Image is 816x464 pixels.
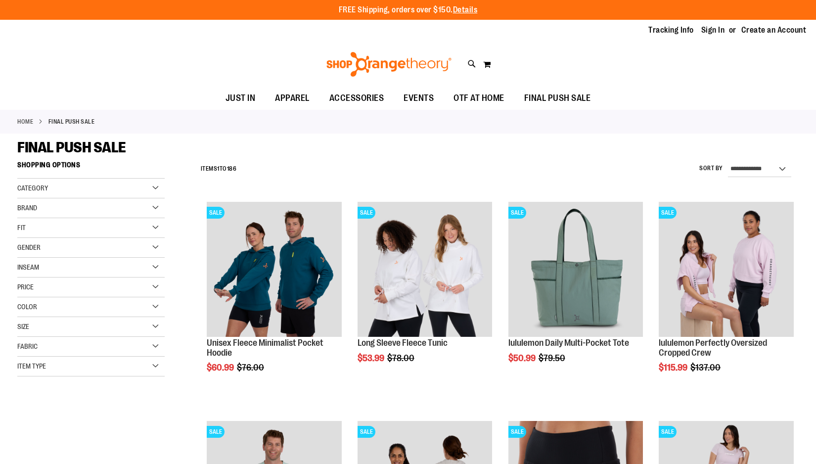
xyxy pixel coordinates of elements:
a: Details [453,5,478,14]
strong: FINAL PUSH SALE [48,117,95,126]
span: SALE [207,426,225,438]
a: EVENTS [394,87,444,110]
span: $60.99 [207,363,235,372]
img: lululemon Daily Multi-Pocket Tote [508,202,643,337]
span: Item Type [17,362,46,370]
a: lululemon Daily Multi-Pocket Tote [508,338,629,348]
a: lululemon Perfectly Oversized Cropped Crew [659,338,767,358]
span: $115.99 [659,363,689,372]
span: APPAREL [275,87,310,109]
span: $79.50 [539,353,567,363]
div: product [503,197,648,388]
span: Brand [17,204,37,212]
a: ACCESSORIES [319,87,394,110]
span: OTF AT HOME [453,87,504,109]
div: product [202,197,347,398]
span: SALE [508,207,526,219]
a: Long Sleeve Fleece Tunic [358,338,448,348]
span: $53.99 [358,353,386,363]
a: Sign In [701,25,725,36]
span: Price [17,283,34,291]
span: SALE [358,207,375,219]
div: product [353,197,498,388]
span: SALE [358,426,375,438]
span: Size [17,323,29,330]
a: JUST IN [216,87,266,110]
a: Unisex Fleece Minimalist Pocket HoodieSALE [207,202,342,338]
a: lululemon Daily Multi-Pocket ToteSALE [508,202,643,338]
span: Category [17,184,48,192]
a: lululemon Perfectly Oversized Cropped CrewSALE [659,202,794,338]
span: $78.00 [387,353,416,363]
a: Unisex Fleece Minimalist Pocket Hoodie [207,338,323,358]
img: Unisex Fleece Minimalist Pocket Hoodie [207,202,342,337]
span: EVENTS [404,87,434,109]
a: OTF AT HOME [444,87,514,110]
span: Gender [17,243,41,251]
span: SALE [659,426,677,438]
span: ACCESSORIES [329,87,384,109]
span: FINAL PUSH SALE [524,87,591,109]
span: SALE [207,207,225,219]
a: APPAREL [265,87,319,110]
span: $137.00 [690,363,722,372]
span: 1 [217,165,220,172]
span: SALE [508,426,526,438]
span: Inseam [17,263,39,271]
h2: Items to [201,161,237,177]
label: Sort By [699,164,723,173]
a: Home [17,117,33,126]
span: JUST IN [226,87,256,109]
a: Product image for Fleece Long SleeveSALE [358,202,493,338]
span: FINAL PUSH SALE [17,139,126,156]
a: Tracking Info [648,25,694,36]
div: product [654,197,799,398]
span: $76.00 [237,363,266,372]
p: FREE Shipping, orders over $150. [339,4,478,16]
span: $50.99 [508,353,537,363]
strong: Shopping Options [17,156,165,179]
img: Shop Orangetheory [325,52,453,77]
span: Fit [17,224,26,232]
span: 186 [227,165,237,172]
span: Color [17,303,37,311]
a: FINAL PUSH SALE [514,87,601,109]
a: Create an Account [741,25,807,36]
img: Product image for Fleece Long Sleeve [358,202,493,337]
span: Fabric [17,342,38,350]
img: lululemon Perfectly Oversized Cropped Crew [659,202,794,337]
span: SALE [659,207,677,219]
